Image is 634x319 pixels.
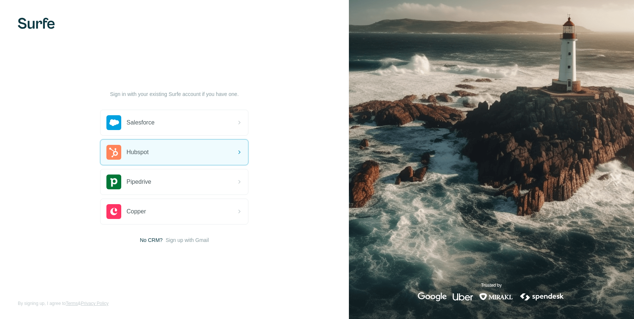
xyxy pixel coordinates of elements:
span: Hubspot [126,148,149,157]
img: mirakl's logo [479,292,513,301]
img: salesforce's logo [106,115,121,130]
img: spendesk's logo [519,292,565,301]
span: Pipedrive [126,177,151,186]
img: pipedrive's logo [106,175,121,189]
span: Salesforce [126,118,155,127]
p: Trusted by [481,282,502,289]
img: copper's logo [106,204,121,219]
span: No CRM? [140,236,162,244]
span: Copper [126,207,146,216]
p: Sign in with your existing Surfe account if you have one. [110,90,239,98]
a: Terms [66,301,78,306]
span: By signing up, I agree to & [18,300,109,307]
button: Sign up with Gmail [166,236,209,244]
img: google's logo [418,292,447,301]
a: Privacy Policy [81,301,109,306]
img: hubspot's logo [106,145,121,160]
img: Surfe's logo [18,18,55,29]
img: uber's logo [453,292,473,301]
h1: Let’s get started! [100,76,248,87]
